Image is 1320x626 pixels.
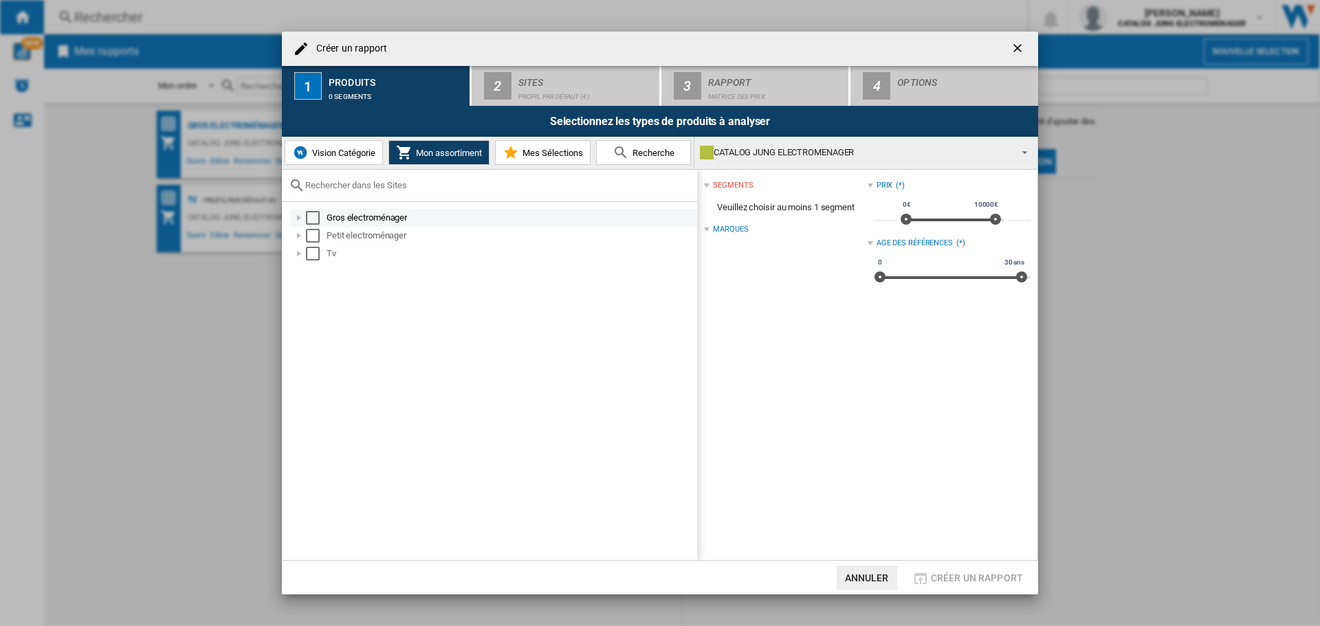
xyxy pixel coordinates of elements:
div: Gros electroménager [327,211,695,225]
button: getI18NText('BUTTONS.CLOSE_DIALOG') [1005,35,1033,63]
span: Mon assortiment [412,148,482,158]
img: wiser-icon-blue.png [292,144,309,161]
button: Annuler [837,566,897,590]
span: Recherche [629,148,674,158]
div: Produits [329,71,464,86]
span: 30 ans [1002,257,1026,268]
div: Rapport [708,71,844,86]
ng-md-icon: getI18NText('BUTTONS.CLOSE_DIALOG') [1011,41,1027,58]
div: 3 [674,72,701,100]
div: segments [713,180,753,191]
button: Vision Catégorie [285,140,383,165]
span: Créer un rapport [931,572,1023,583]
md-checkbox: Select [306,211,327,225]
button: Mes Sélections [495,140,591,165]
h4: Créer un rapport [309,42,388,56]
span: Veuillez choisir au moins 1 segment [704,194,867,221]
span: Vision Catégorie [309,148,375,158]
div: CATALOG JUNG ELECTROMENAGER [700,143,1010,162]
md-checkbox: Select [306,247,327,260]
span: Mes Sélections [519,148,583,158]
md-checkbox: Select [306,229,327,243]
div: Age des références [877,238,953,249]
div: Selectionnez les types de produits à analyser [282,106,1038,137]
div: Petit electroménager [327,229,695,243]
button: 3 Rapport Matrice des prix [661,66,850,106]
div: 1 [294,72,322,100]
button: 4 Options [850,66,1038,106]
div: Matrice des prix [708,86,844,100]
div: Prix [877,180,893,191]
button: 1 Produits 0 segments [282,66,471,106]
div: Marques [713,224,748,235]
button: Créer un rapport [908,566,1027,590]
div: Sites [518,71,654,86]
button: 2 Sites Profil par défaut (4) [472,66,661,106]
div: Options [897,71,1033,86]
span: 0 [876,257,884,268]
button: Mon assortiment [388,140,489,165]
span: 10000€ [972,199,1000,210]
input: Rechercher dans les Sites [305,180,690,190]
div: 0 segments [329,86,464,100]
div: 4 [863,72,890,100]
span: 0€ [901,199,913,210]
button: Recherche [596,140,691,165]
div: 2 [484,72,511,100]
div: Profil par défaut (4) [518,86,654,100]
div: Tv [327,247,695,260]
